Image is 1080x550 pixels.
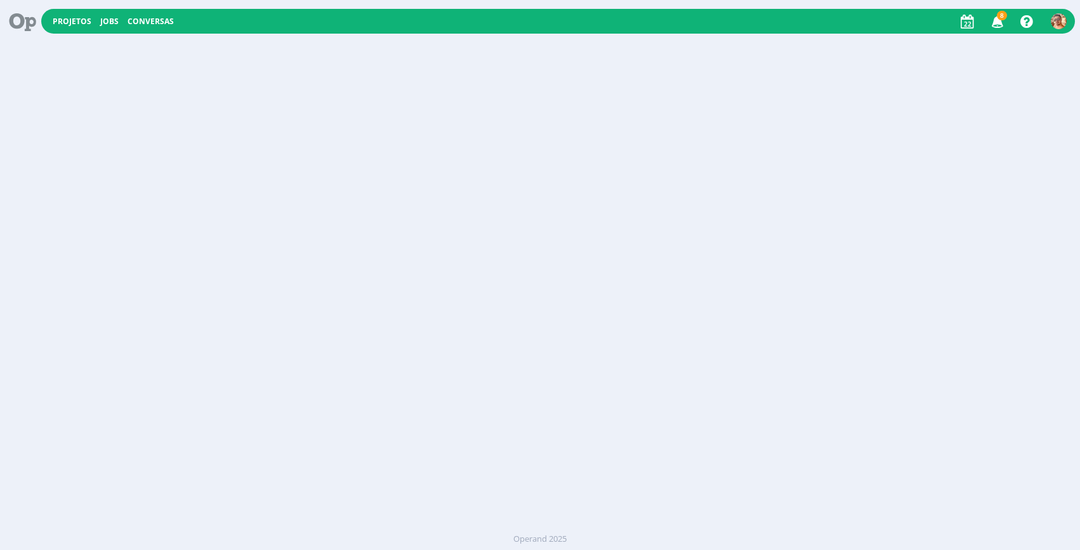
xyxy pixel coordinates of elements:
a: Conversas [128,16,174,27]
button: Projetos [49,16,95,27]
span: 8 [997,11,1007,20]
button: V [1050,10,1067,32]
button: 8 [984,10,1010,33]
a: Jobs [100,16,119,27]
img: V [1051,13,1067,29]
button: Conversas [124,16,178,27]
a: Projetos [53,16,91,27]
button: Jobs [96,16,122,27]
